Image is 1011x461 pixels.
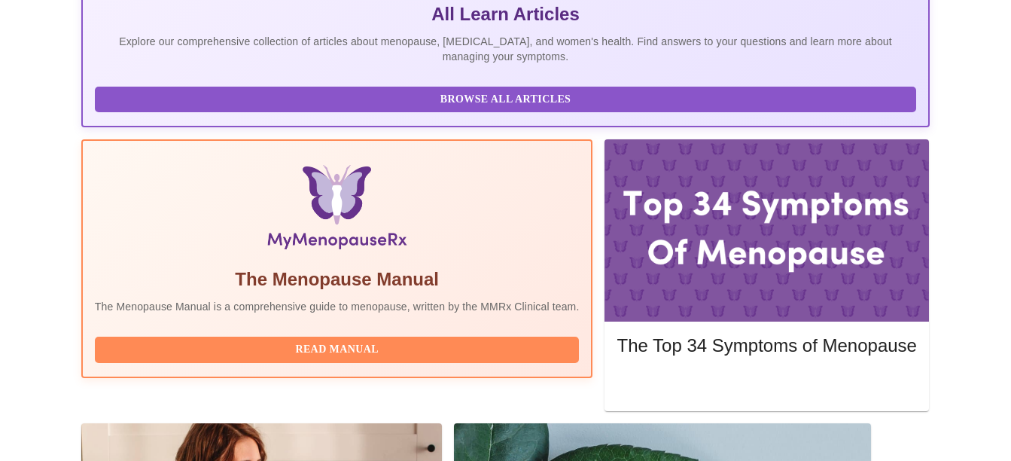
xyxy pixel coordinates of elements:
[95,2,916,26] h5: All Learn Articles
[95,34,916,64] p: Explore our comprehensive collection of articles about menopause, [MEDICAL_DATA], and women's hea...
[95,267,580,292] h5: The Menopause Manual
[95,92,920,105] a: Browse All Articles
[172,165,502,255] img: Menopause Manual
[617,377,920,390] a: Read More
[110,340,565,359] span: Read Manual
[632,376,901,395] span: Read More
[95,299,580,314] p: The Menopause Manual is a comprehensive guide to menopause, written by the MMRx Clinical team.
[95,87,916,113] button: Browse All Articles
[110,90,901,109] span: Browse All Articles
[95,342,583,355] a: Read Manual
[95,337,580,363] button: Read Manual
[617,334,916,358] h5: The Top 34 Symptoms of Menopause
[617,372,916,398] button: Read More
